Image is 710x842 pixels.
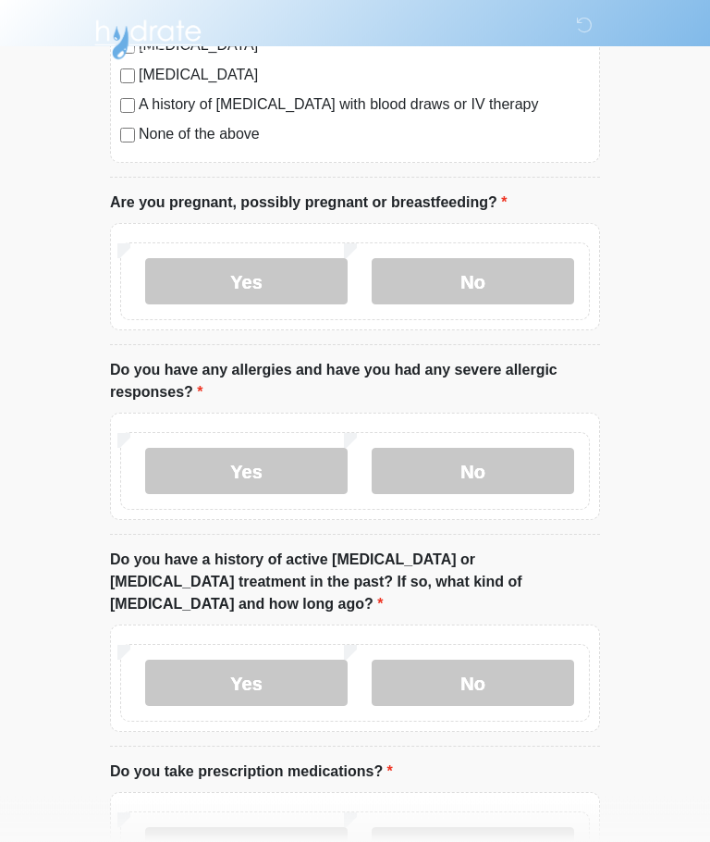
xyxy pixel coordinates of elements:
[120,99,135,114] input: A history of [MEDICAL_DATA] with blood draws or IV therapy
[139,124,590,146] label: None of the above
[139,94,590,117] label: A history of [MEDICAL_DATA] with blood draws or IV therapy
[372,661,574,707] label: No
[120,129,135,143] input: None of the above
[110,550,600,616] label: Do you have a history of active [MEDICAL_DATA] or [MEDICAL_DATA] treatment in the past? If so, wh...
[139,65,590,87] label: [MEDICAL_DATA]
[110,762,393,784] label: Do you take prescription medications?
[120,69,135,84] input: [MEDICAL_DATA]
[145,449,348,495] label: Yes
[145,259,348,305] label: Yes
[372,449,574,495] label: No
[92,14,204,61] img: Hydrate IV Bar - Arcadia Logo
[110,360,600,404] label: Do you have any allergies and have you had any severe allergic responses?
[110,192,507,215] label: Are you pregnant, possibly pregnant or breastfeeding?
[145,661,348,707] label: Yes
[372,259,574,305] label: No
